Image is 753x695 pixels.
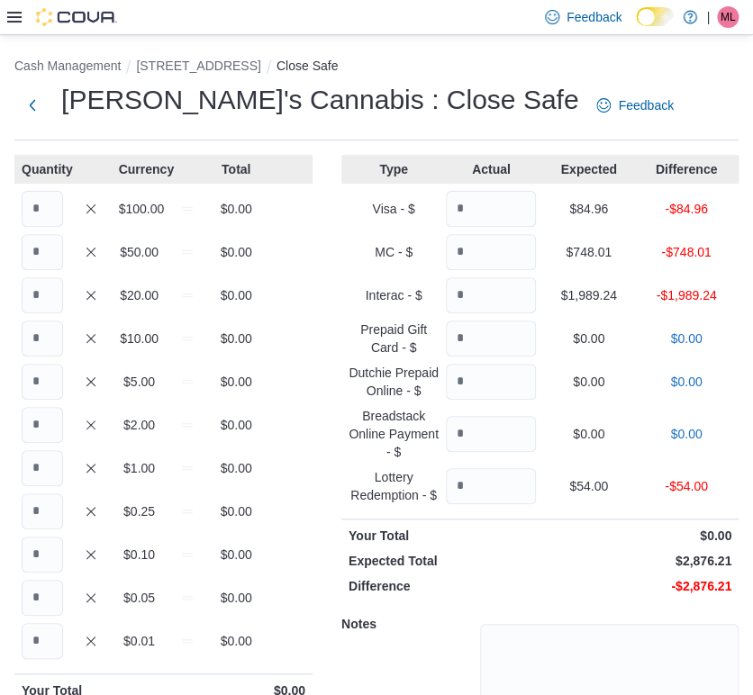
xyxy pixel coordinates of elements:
[641,425,731,443] p: $0.00
[717,6,739,28] div: Marc Lagace
[446,160,536,178] p: Actual
[215,546,257,564] p: $0.00
[567,8,621,26] span: Feedback
[277,59,338,73] button: Close Safe
[215,632,257,650] p: $0.00
[543,577,731,595] p: -$2,876.21
[22,191,63,227] input: Quantity
[136,59,260,73] button: [STREET_ADDRESS]
[706,6,710,28] p: |
[641,329,731,347] p: $0.00
[641,243,731,261] p: -$748.01
[446,364,536,400] input: Quantity
[349,552,537,570] p: Expected Total
[543,329,633,347] p: $0.00
[543,160,633,178] p: Expected
[22,580,63,616] input: Quantity
[543,243,633,261] p: $748.01
[14,59,121,73] button: Cash Management
[543,286,633,304] p: $1,989.24
[446,191,536,227] input: Quantity
[61,82,578,118] h1: [PERSON_NAME]'s Cannabis : Close Safe
[119,546,160,564] p: $0.10
[22,234,63,270] input: Quantity
[14,57,739,78] nav: An example of EuiBreadcrumbs
[543,477,633,495] p: $54.00
[349,468,439,504] p: Lottery Redemption - $
[22,450,63,486] input: Quantity
[341,606,476,642] h5: Notes
[446,468,536,504] input: Quantity
[349,527,537,545] p: Your Total
[349,200,439,218] p: Visa - $
[636,7,674,26] input: Dark Mode
[119,632,160,650] p: $0.01
[215,502,257,520] p: $0.00
[349,243,439,261] p: MC - $
[215,200,257,218] p: $0.00
[119,329,160,347] p: $10.00
[119,200,160,218] p: $100.00
[119,502,160,520] p: $0.25
[119,160,160,178] p: Currency
[119,286,160,304] p: $20.00
[641,200,731,218] p: -$84.96
[641,286,731,304] p: -$1,989.24
[215,329,257,347] p: $0.00
[636,26,637,27] span: Dark Mode
[215,416,257,434] p: $0.00
[215,160,257,178] p: Total
[349,364,439,400] p: Dutchie Prepaid Online - $
[349,577,537,595] p: Difference
[14,87,50,123] button: Next
[543,373,633,391] p: $0.00
[215,243,257,261] p: $0.00
[641,477,731,495] p: -$54.00
[215,373,257,391] p: $0.00
[641,160,731,178] p: Difference
[119,243,160,261] p: $50.00
[22,493,63,529] input: Quantity
[22,364,63,400] input: Quantity
[215,459,257,477] p: $0.00
[119,459,160,477] p: $1.00
[543,425,633,443] p: $0.00
[543,200,633,218] p: $84.96
[349,160,439,178] p: Type
[721,6,736,28] span: ML
[349,286,439,304] p: Interac - $
[215,589,257,607] p: $0.00
[446,234,536,270] input: Quantity
[446,320,536,357] input: Quantity
[119,589,160,607] p: $0.05
[22,277,63,313] input: Quantity
[22,537,63,573] input: Quantity
[618,96,673,114] span: Feedback
[641,373,731,391] p: $0.00
[589,87,680,123] a: Feedback
[446,277,536,313] input: Quantity
[543,527,731,545] p: $0.00
[119,416,160,434] p: $2.00
[446,416,536,452] input: Quantity
[22,407,63,443] input: Quantity
[215,286,257,304] p: $0.00
[349,407,439,461] p: Breadstack Online Payment - $
[22,623,63,659] input: Quantity
[22,160,63,178] p: Quantity
[543,552,731,570] p: $2,876.21
[349,320,439,357] p: Prepaid Gift Card - $
[119,373,160,391] p: $5.00
[22,320,63,357] input: Quantity
[36,8,117,26] img: Cova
